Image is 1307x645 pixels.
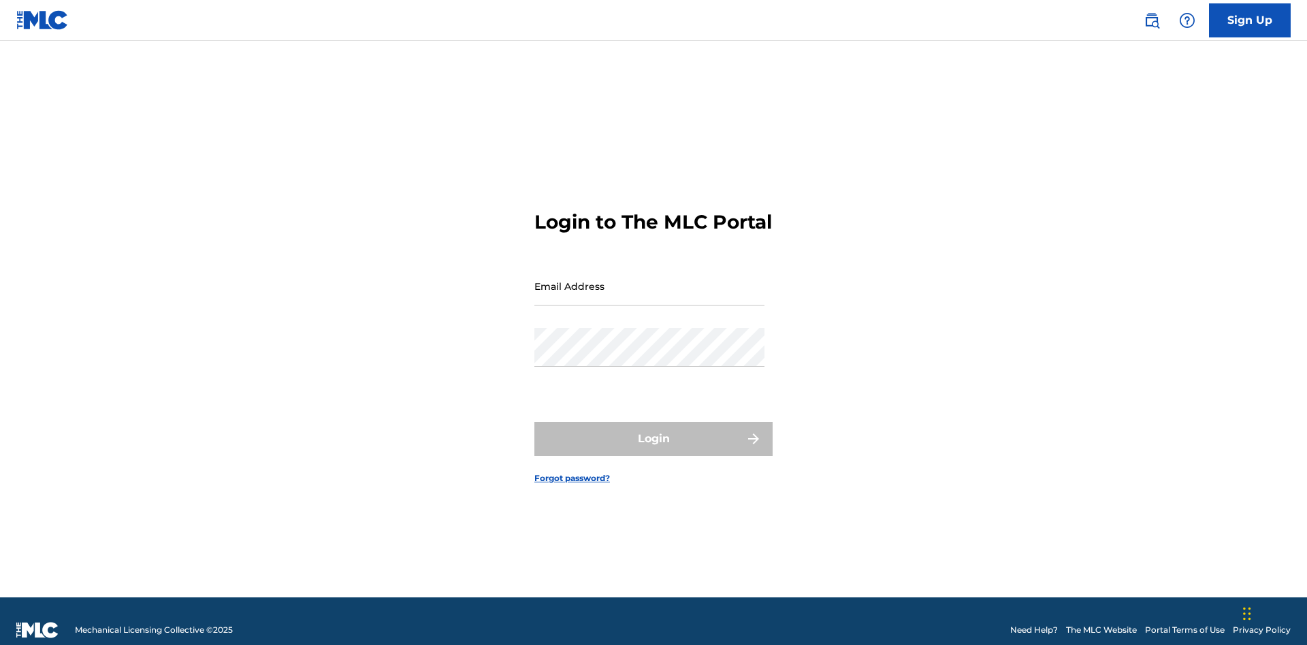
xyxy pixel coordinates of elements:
a: Sign Up [1209,3,1291,37]
a: Portal Terms of Use [1145,624,1225,636]
img: help [1179,12,1195,29]
a: Need Help? [1010,624,1058,636]
iframe: Chat Widget [1239,580,1307,645]
a: Public Search [1138,7,1165,34]
span: Mechanical Licensing Collective © 2025 [75,624,233,636]
div: Drag [1243,593,1251,634]
h3: Login to The MLC Portal [534,210,772,234]
a: Privacy Policy [1233,624,1291,636]
img: search [1144,12,1160,29]
a: Forgot password? [534,472,610,484]
a: The MLC Website [1066,624,1137,636]
img: MLC Logo [16,10,69,30]
img: logo [16,622,59,638]
div: Help [1174,7,1201,34]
